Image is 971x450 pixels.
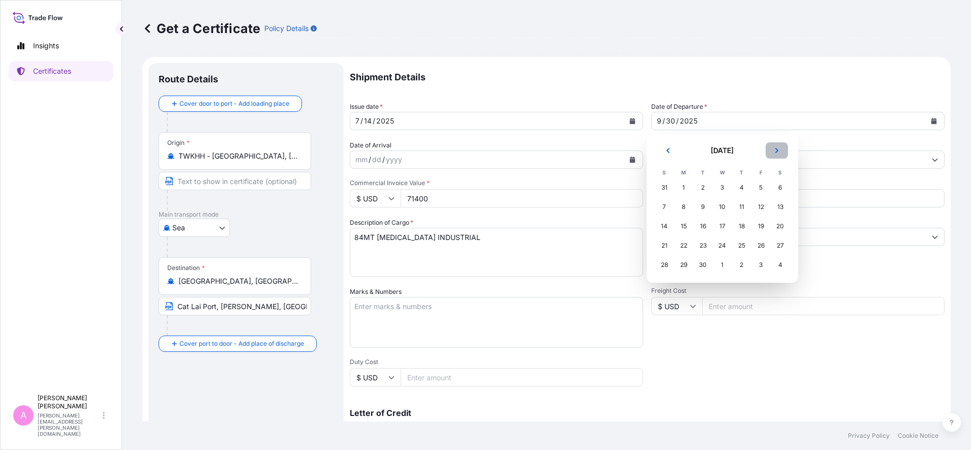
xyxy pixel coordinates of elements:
[713,256,732,274] div: Wednesday, October 1, 2025
[713,217,732,235] div: Wednesday, September 17, 2025
[771,256,790,274] div: Saturday, October 4, 2025
[771,167,790,178] th: S
[771,198,790,216] div: Saturday, September 13, 2025
[655,256,674,274] div: Sunday, September 28, 2025
[647,134,798,283] section: Calendar
[733,178,751,197] div: Thursday, September 4, 2025
[713,178,732,197] div: Wednesday, September 3, 2025
[657,142,679,159] button: Previous
[675,217,693,235] div: Monday, September 15, 2025
[694,256,712,274] div: Tuesday, September 30, 2025 selected
[752,178,770,197] div: Friday, September 5, 2025
[694,217,712,235] div: Tuesday, September 16, 2025
[771,178,790,197] div: Saturday, September 6, 2025
[733,236,751,255] div: Thursday, September 25, 2025
[693,167,713,178] th: T
[771,236,790,255] div: Saturday, September 27, 2025
[733,198,751,216] div: Thursday, September 11, 2025
[264,23,309,34] p: Policy Details
[142,20,260,37] p: Get a Certificate
[771,217,790,235] div: Saturday, September 20, 2025
[655,167,790,275] table: September 2025
[732,167,751,178] th: T
[733,256,751,274] div: Thursday, October 2, 2025
[694,198,712,216] div: Tuesday, September 9, 2025
[655,217,674,235] div: Sunday, September 14, 2025
[675,178,693,197] div: Monday, September 1, 2025
[752,236,770,255] div: Friday, September 26, 2025
[675,256,693,274] div: Monday, September 29, 2025
[751,167,771,178] th: F
[685,145,760,156] h2: [DATE]
[733,217,751,235] div: Thursday, September 18, 2025
[713,167,732,178] th: W
[694,236,712,255] div: Tuesday, September 23, 2025
[752,256,770,274] div: Friday, October 3, 2025
[655,178,674,197] div: Sunday, August 31, 2025
[655,236,674,255] div: Sunday, September 21, 2025
[675,198,693,216] div: Monday, September 8, 2025
[655,142,790,275] div: September 2025
[766,142,788,159] button: Next
[674,167,693,178] th: M
[655,198,674,216] div: Sunday, September 7, 2025
[752,198,770,216] div: Friday, September 12, 2025
[675,236,693,255] div: Monday, September 22, 2025
[655,167,674,178] th: S
[713,198,732,216] div: Wednesday, September 10, 2025
[752,217,770,235] div: Friday, September 19, 2025
[713,236,732,255] div: Wednesday, September 24, 2025
[694,178,712,197] div: Tuesday, September 2, 2025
